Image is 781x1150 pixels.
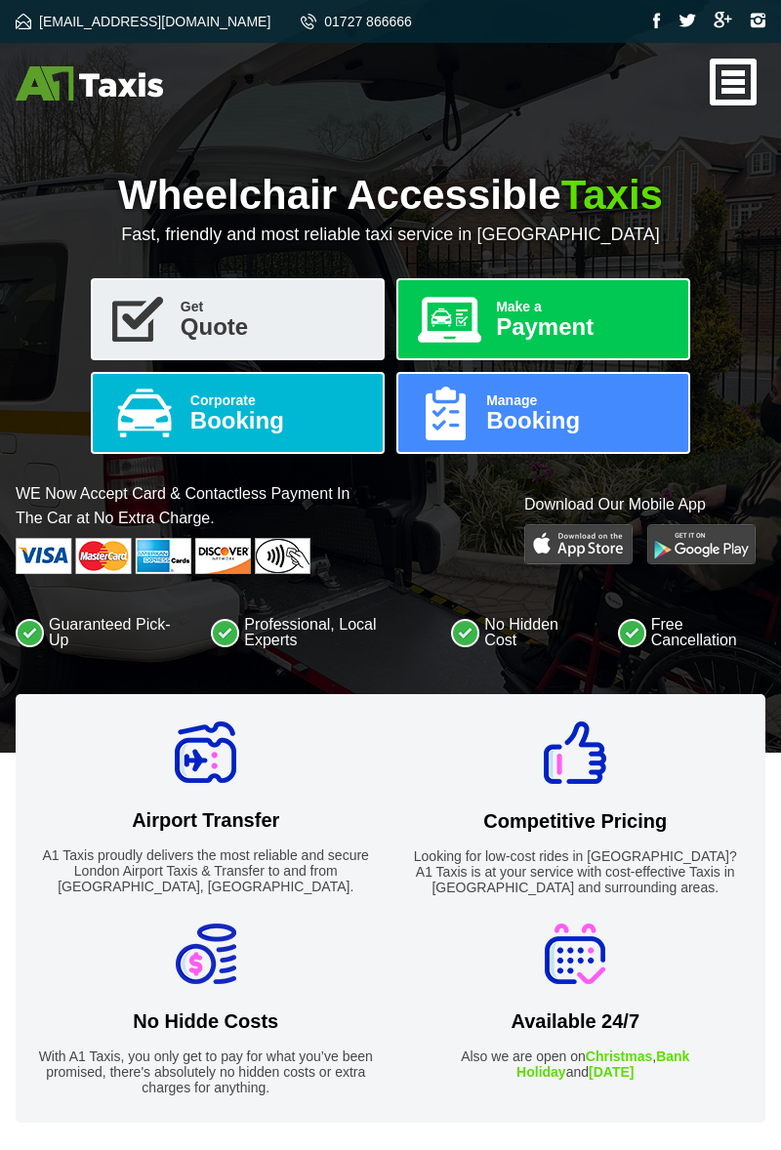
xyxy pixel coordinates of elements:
[190,393,367,407] span: Corporate
[544,721,606,784] img: Competitive Pricing Icon
[710,59,758,105] a: Nav
[16,14,270,29] a: [EMAIL_ADDRESS][DOMAIN_NAME]
[16,66,163,101] img: A1 Taxis St Albans LTD
[35,847,376,894] p: A1 Taxis proudly delivers the most reliable and secure London Airport Taxis & Transfer to and fro...
[16,225,765,245] p: Fast, friendly and most reliable taxi service in [GEOGRAPHIC_DATA]
[714,12,732,28] img: Google Plus
[653,13,661,28] img: Facebook
[486,393,673,407] span: Manage
[35,1048,376,1095] p: With A1 Taxis, you only get to pay for what you’ve been promised, there's absolutely no hidden co...
[496,300,673,313] span: Make a
[181,300,367,313] span: Get
[396,278,690,360] a: Make aPayment
[16,172,765,219] h1: Wheelchair Accessible
[750,13,765,28] img: Instagram
[35,1010,376,1033] h2: No Hidde Costs
[175,721,236,783] img: Airport Transfer Icon
[516,1048,689,1080] strong: Bank Holiday
[176,924,236,984] img: No Hidde Costs Icon
[524,524,633,564] img: Play Store
[35,809,376,832] h2: Airport Transfer
[301,14,412,29] a: 01727 866666
[396,372,690,454] a: ManageBooking
[16,481,349,530] p: WE Now Accept Card & Contactless Payment In
[405,1010,746,1033] h2: Available 24/7
[589,1064,634,1080] strong: [DATE]
[618,610,765,655] li: Free Cancellation
[561,172,663,218] span: Taxis
[678,14,696,27] img: Twitter
[91,278,385,360] a: GetQuote
[405,848,746,895] p: Looking for low-cost rides in [GEOGRAPHIC_DATA]? A1 Taxis is at your service with cost-effective ...
[524,492,765,516] p: Download Our Mobile App
[545,924,605,984] img: Available 24/7 Icon
[586,1048,652,1064] strong: Christmas
[211,610,421,655] li: Professional, Local Experts
[16,538,310,574] img: Cards
[405,810,746,833] h2: Competitive Pricing
[91,372,385,454] a: CorporateBooking
[405,1048,746,1080] p: Also we are open on , and
[647,524,756,564] img: Google Play
[16,610,182,655] li: Guaranteed Pick-Up
[451,610,588,655] li: No Hidden Cost
[16,506,349,530] span: The Car at No Extra Charge.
